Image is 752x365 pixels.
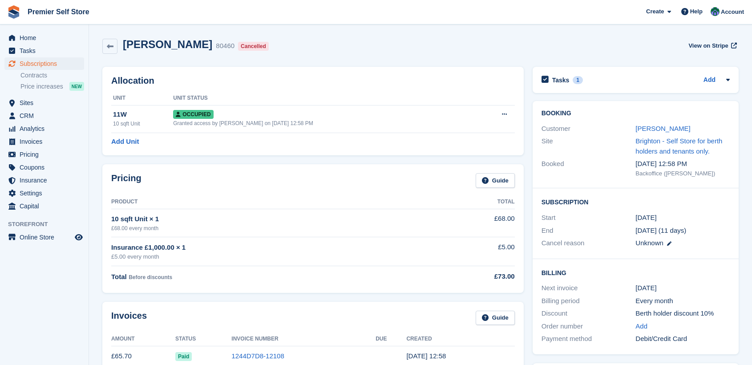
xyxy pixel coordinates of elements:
[542,334,636,344] div: Payment method
[111,195,428,209] th: Product
[428,237,514,266] td: £5.00
[175,332,231,346] th: Status
[4,122,84,135] a: menu
[635,334,730,344] div: Debit/Credit Card
[376,332,406,346] th: Due
[20,135,73,148] span: Invoices
[24,4,93,19] a: Premier Self Store
[4,231,84,243] a: menu
[635,125,690,132] a: [PERSON_NAME]
[20,97,73,109] span: Sites
[231,352,284,360] a: 1244D7D8-12108
[73,232,84,243] a: Preview store
[542,308,636,319] div: Discount
[685,38,739,53] a: View on Stripe
[703,75,716,85] a: Add
[20,161,73,174] span: Coupons
[20,122,73,135] span: Analytics
[635,283,730,293] div: [DATE]
[646,7,664,16] span: Create
[721,8,744,16] span: Account
[4,57,84,70] a: menu
[406,332,514,346] th: Created
[635,227,686,234] span: [DATE] (11 days)
[4,161,84,174] a: menu
[542,110,730,117] h2: Booking
[111,332,175,346] th: Amount
[111,214,428,224] div: 10 sqft Unit × 1
[635,308,730,319] div: Berth holder discount 10%
[123,38,212,50] h2: [PERSON_NAME]
[635,213,656,223] time: 2025-04-03 00:00:00 UTC
[542,124,636,134] div: Customer
[20,81,84,91] a: Price increases NEW
[111,224,428,232] div: £68.00 every month
[20,231,73,243] span: Online Store
[113,109,173,120] div: 11W
[542,213,636,223] div: Start
[69,82,84,91] div: NEW
[4,187,84,199] a: menu
[111,311,147,325] h2: Invoices
[238,42,269,51] div: Cancelled
[542,283,636,293] div: Next invoice
[111,273,127,280] span: Total
[20,45,73,57] span: Tasks
[428,272,514,282] div: £73.00
[113,120,173,128] div: 10 sqft Unit
[7,5,20,19] img: stora-icon-8386f47178a22dfd0bd8f6a31ec36ba5ce8667c1dd55bd0f319d3a0aa187defe.svg
[4,45,84,57] a: menu
[476,311,515,325] a: Guide
[20,148,73,161] span: Pricing
[711,7,720,16] img: Jo Granger
[635,137,722,155] a: Brighton - Self Store for berth holders and tenants only.
[542,197,730,206] h2: Subscription
[111,252,428,261] div: £5.00 every month
[476,173,515,188] a: Guide
[20,200,73,212] span: Capital
[216,41,234,51] div: 80460
[635,296,730,306] div: Every month
[4,109,84,122] a: menu
[20,187,73,199] span: Settings
[688,41,728,50] span: View on Stripe
[690,7,703,16] span: Help
[542,268,730,277] h2: Billing
[542,136,636,156] div: Site
[231,332,376,346] th: Invoice Number
[111,173,142,188] h2: Pricing
[20,174,73,187] span: Insurance
[173,110,213,119] span: Occupied
[4,32,84,44] a: menu
[573,76,583,84] div: 1
[20,57,73,70] span: Subscriptions
[4,200,84,212] a: menu
[129,274,172,280] span: Before discounts
[428,195,514,209] th: Total
[4,97,84,109] a: menu
[635,169,730,178] div: Backoffice ([PERSON_NAME])
[173,91,474,105] th: Unit Status
[111,137,139,147] a: Add Unit
[542,321,636,332] div: Order number
[552,76,570,84] h2: Tasks
[542,226,636,236] div: End
[428,209,514,237] td: £68.00
[111,243,428,253] div: Insurance £1,000.00 × 1
[111,76,515,86] h2: Allocation
[542,159,636,178] div: Booked
[175,352,192,361] span: Paid
[20,71,84,80] a: Contracts
[173,119,474,127] div: Granted access by [PERSON_NAME] on [DATE] 12:58 PM
[542,296,636,306] div: Billing period
[406,352,446,360] time: 2025-09-03 11:58:33 UTC
[20,32,73,44] span: Home
[20,109,73,122] span: CRM
[111,91,173,105] th: Unit
[635,321,647,332] a: Add
[8,220,89,229] span: Storefront
[4,148,84,161] a: menu
[4,174,84,187] a: menu
[20,82,63,91] span: Price increases
[4,135,84,148] a: menu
